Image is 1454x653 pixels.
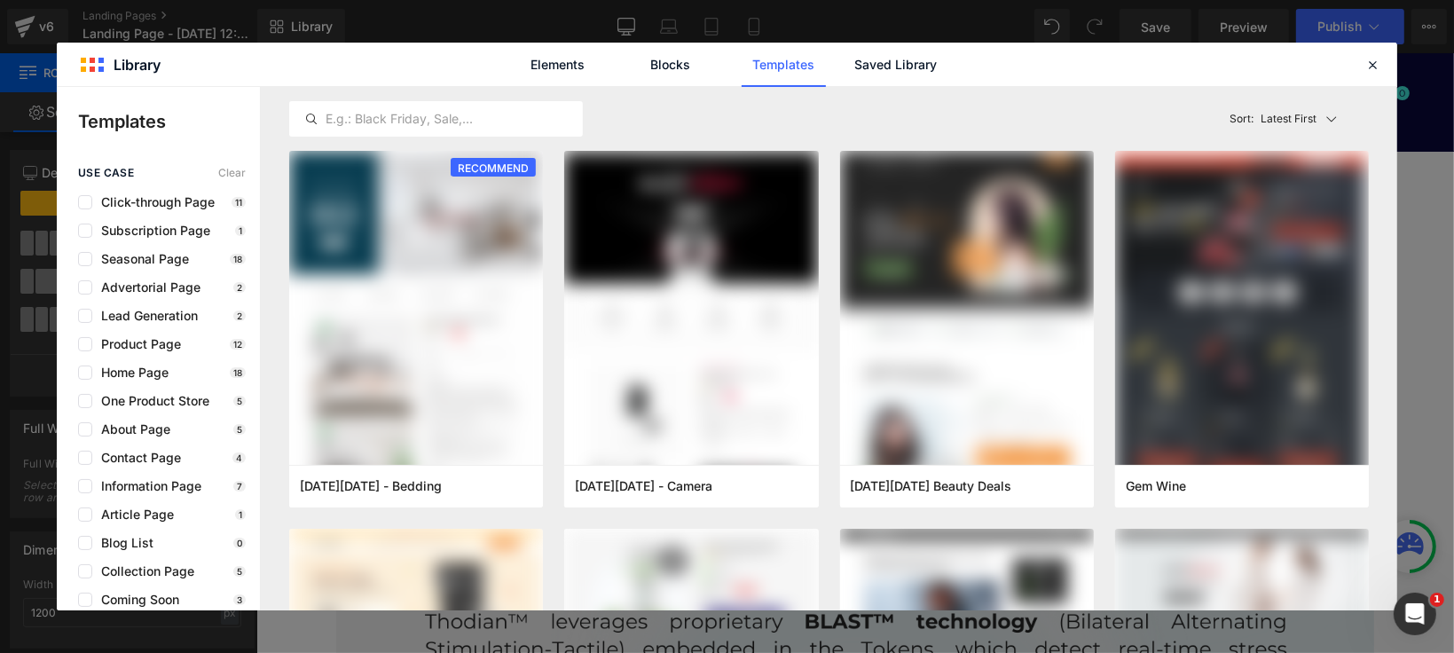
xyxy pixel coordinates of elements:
[92,337,181,351] span: Product Page
[92,536,153,550] span: Blog List
[1139,33,1153,47] span: 0
[78,167,134,179] span: use case
[78,108,260,135] p: Templates
[92,309,198,323] span: Lead Generation
[92,366,169,380] span: Home Page
[233,594,246,605] p: 3
[233,311,246,321] p: 2
[1223,101,1370,137] button: Latest FirstSort:Latest First
[290,108,582,130] input: E.g.: Black Friday, Sale,...
[92,252,189,266] span: Seasonal Page
[233,282,246,293] p: 2
[232,197,246,208] p: 11
[49,35,293,63] img: TheTouchPoint Solution™
[233,481,246,492] p: 7
[235,225,246,236] p: 1
[629,43,713,87] a: Blocks
[1053,33,1085,65] a: Search
[218,167,246,179] span: Clear
[1126,478,1186,494] span: Gem Wine
[233,566,246,577] p: 5
[230,367,246,378] p: 18
[300,478,442,494] span: Cyber Monday - Bedding
[92,224,210,238] span: Subscription Page
[92,507,174,522] span: Article Page
[92,422,170,437] span: About Page
[516,43,601,87] a: Elements
[1230,113,1254,125] span: Sort:
[92,479,201,493] span: Information Page
[230,339,246,350] p: 12
[233,396,246,406] p: 5
[1394,593,1436,635] iframe: Intercom live chat
[575,478,712,494] span: Black Friday - Camera
[235,509,246,520] p: 1
[742,43,826,87] a: Templates
[92,394,209,408] span: One Product Store
[92,280,200,295] span: Advertorial Page
[92,451,181,465] span: Contact Page
[840,151,1094,492] img: bb39deda-7990-40f7-8e83-51ac06fbe917.png
[230,254,246,264] p: 18
[1430,593,1444,607] span: 1
[92,593,179,607] span: Coming Soon
[233,538,246,548] p: 0
[851,478,1012,494] span: Black Friday Beauty Deals
[1117,33,1149,65] a: 0
[232,452,246,463] p: 4
[1115,151,1369,492] img: 415fe324-69a9-4270-94dc-8478512c9daa.png
[1261,111,1317,127] p: Latest First
[451,158,536,178] span: RECOMMEND
[319,49,382,98] a: SHOP
[233,424,246,435] p: 5
[854,43,939,87] a: Saved Library
[92,195,215,209] span: Click-through Page
[92,564,194,578] span: Collection Page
